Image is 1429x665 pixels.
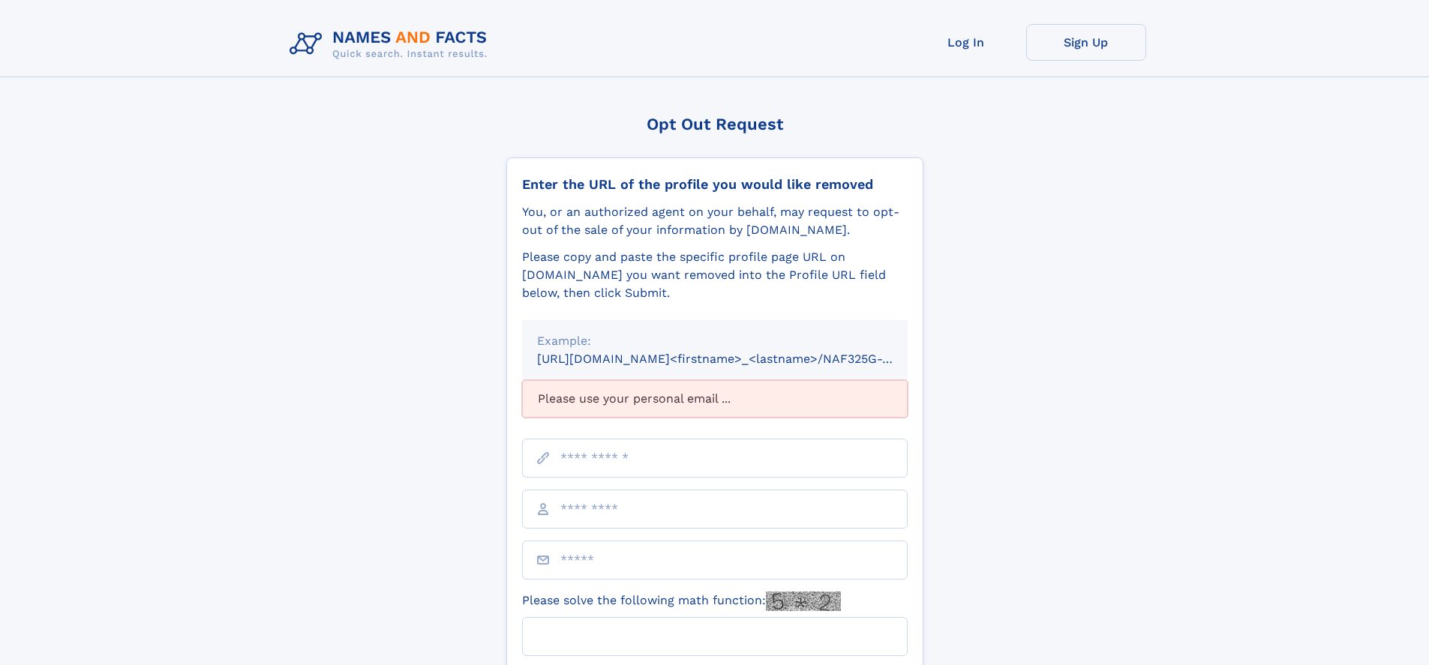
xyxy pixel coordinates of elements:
div: Enter the URL of the profile you would like removed [522,176,908,193]
div: Please use your personal email ... [522,380,908,418]
a: Sign Up [1026,24,1146,61]
div: Please copy and paste the specific profile page URL on [DOMAIN_NAME] you want removed into the Pr... [522,248,908,302]
div: Opt Out Request [506,115,923,133]
div: You, or an authorized agent on your behalf, may request to opt-out of the sale of your informatio... [522,203,908,239]
img: Logo Names and Facts [284,24,500,64]
small: [URL][DOMAIN_NAME]<firstname>_<lastname>/NAF325G-xxxxxxxx [537,352,936,366]
label: Please solve the following math function: [522,592,841,611]
a: Log In [906,24,1026,61]
div: Example: [537,332,893,350]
